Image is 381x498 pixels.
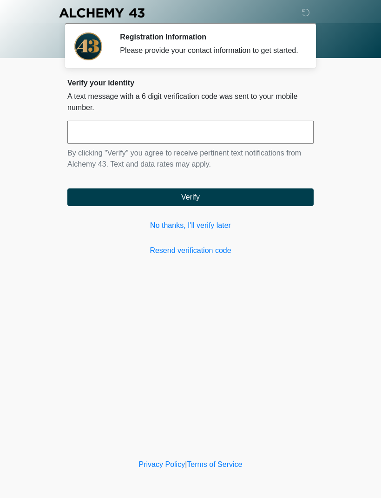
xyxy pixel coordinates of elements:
[67,78,314,87] h2: Verify your identity
[120,45,300,56] div: Please provide your contact information to get started.
[185,460,187,468] a: |
[67,220,314,231] a: No thanks, I'll verify later
[67,188,314,206] button: Verify
[187,460,242,468] a: Terms of Service
[74,32,102,60] img: Agent Avatar
[120,32,300,41] h2: Registration Information
[67,148,314,170] p: By clicking "Verify" you agree to receive pertinent text notifications from Alchemy 43. Text and ...
[67,91,314,113] p: A text message with a 6 digit verification code was sent to your mobile number.
[67,245,314,256] a: Resend verification code
[58,7,145,19] img: Alchemy 43 Logo
[139,460,185,468] a: Privacy Policy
